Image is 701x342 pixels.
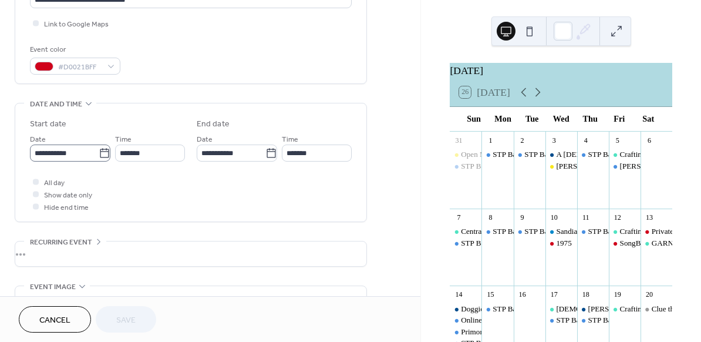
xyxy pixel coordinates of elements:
[30,43,118,56] div: Event color
[609,226,641,237] div: Crafting Circle
[609,238,641,249] div: SongBird Rehearsal
[493,226,618,237] div: STP Baby with the bath water rehearsals
[514,149,545,160] div: STP Baby with the bath water rehearsals
[556,226,639,237] div: Sandia Hearing Aid Center
[575,107,605,131] div: Thu
[605,107,634,131] div: Fri
[612,290,622,300] div: 19
[30,118,66,130] div: Start date
[450,327,481,337] div: Primordial Sound Meditation with Priti Chanda Klco
[581,135,591,145] div: 4
[556,149,697,160] div: A [DEMOGRAPHIC_DATA] Board Meeting
[461,226,559,237] div: Central [US_STATE] Humanist
[44,202,89,214] span: Hide end time
[620,238,682,249] div: SongBird Rehearsal
[609,149,641,160] div: Crafting Circle
[581,213,591,223] div: 11
[19,306,91,333] button: Cancel
[461,149,492,160] div: Open Mic
[612,135,622,145] div: 5
[461,315,627,326] div: Online Silent Auction for Campout for the cause ends
[454,135,464,145] div: 31
[644,135,654,145] div: 6
[30,236,92,249] span: Recurring event
[641,226,672,237] div: Private rehearsal
[577,315,609,326] div: STP Baby with the bath water rehearsals
[450,238,481,249] div: STP Baby with the bath water rehearsals
[612,213,622,223] div: 12
[481,149,513,160] div: STP Baby with the bath water rehearsals
[581,290,591,300] div: 18
[609,304,641,314] div: Crafting Circle
[577,226,609,237] div: STP Baby with the bath water rehearsals
[517,107,547,131] div: Tue
[620,226,666,237] div: Crafting Circle
[644,290,654,300] div: 20
[524,149,650,160] div: STP Baby with the bath water rehearsals
[454,290,464,300] div: 14
[517,290,527,300] div: 16
[282,133,298,146] span: Time
[577,304,609,314] div: Reed Foehl
[549,213,559,223] div: 10
[556,315,682,326] div: STP Baby with the bath water rehearsals
[577,149,609,160] div: STP Baby with the bath water rehearsals
[459,107,488,131] div: Sun
[44,177,65,189] span: All day
[493,149,618,160] div: STP Baby with the bath water rehearsals
[545,238,577,249] div: 1975
[517,213,527,223] div: 9
[58,61,102,73] span: #D0021BFF
[481,304,513,314] div: STP Baby with the bath water rehearsals
[545,226,577,237] div: Sandia Hearing Aid Center
[486,213,496,223] div: 8
[461,161,587,172] div: STP Baby with the bath water rehearsals
[30,281,76,293] span: Event image
[486,290,496,300] div: 15
[486,135,496,145] div: 1
[454,213,464,223] div: 7
[197,118,230,130] div: End date
[450,63,672,78] div: [DATE]
[644,213,654,223] div: 13
[461,327,631,337] div: Primordial Sound Meditation with [PERSON_NAME]
[545,315,577,326] div: STP Baby with the bath water rehearsals
[493,304,618,314] div: STP Baby with the bath water rehearsals
[549,290,559,300] div: 17
[44,18,109,31] span: Link to Google Maps
[30,98,82,110] span: Date and time
[641,304,672,314] div: Clue the Movie
[620,149,666,160] div: Crafting Circle
[481,226,513,237] div: STP Baby with the bath water rehearsals
[461,304,508,314] div: Doggie Market
[545,304,577,314] div: Shamanic Healing Circle with Sarah Sol
[44,189,92,202] span: Show date only
[652,304,700,314] div: Clue the Movie
[30,133,46,146] span: Date
[450,226,481,237] div: Central Colorado Humanist
[197,133,213,146] span: Date
[450,304,481,314] div: Doggie Market
[633,107,663,131] div: Sat
[620,304,666,314] div: Crafting Circle
[450,315,481,326] div: Online Silent Auction for Campout for the cause ends
[641,238,672,249] div: GARNA presents Colorado Environmental Film Fest
[609,161,641,172] div: Salida Moth Mixed ages auditions
[545,149,577,160] div: A Church Board Meeting
[549,135,559,145] div: 3
[461,238,587,249] div: STP Baby with the bath water rehearsals
[115,133,132,146] span: Time
[450,161,481,172] div: STP Baby with the bath water rehearsals
[556,238,571,249] div: 1975
[524,226,650,237] div: STP Baby with the bath water rehearsals
[15,242,366,266] div: •••
[514,226,545,237] div: STP Baby with the bath water rehearsals
[39,314,70,327] span: Cancel
[588,304,650,314] div: [PERSON_NAME]
[517,135,527,145] div: 2
[450,149,481,160] div: Open Mic
[545,161,577,172] div: Matt Flinner Trio opening guest Briony Hunn
[488,107,518,131] div: Mon
[547,107,576,131] div: Wed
